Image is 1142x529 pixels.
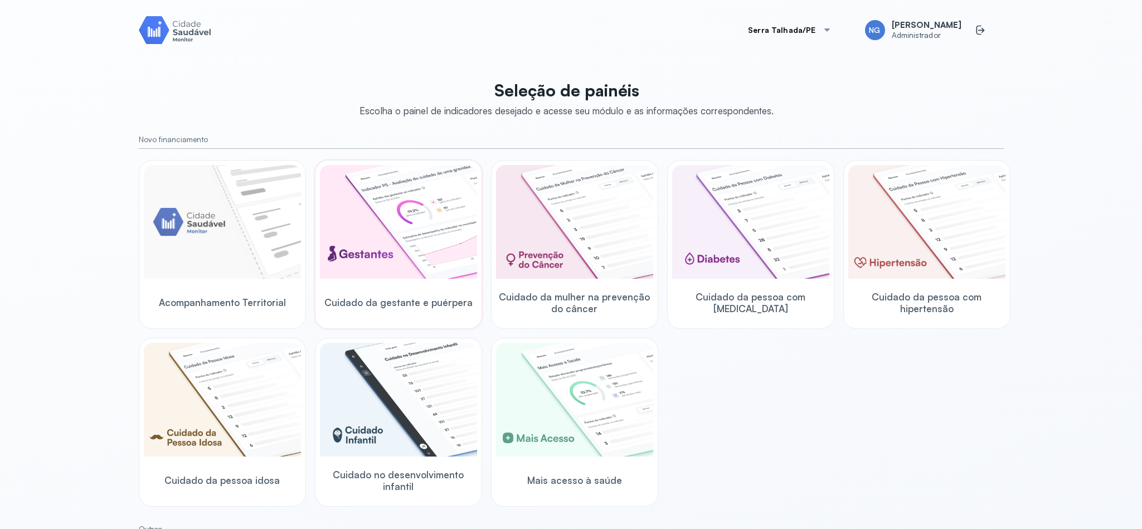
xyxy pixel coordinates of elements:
[527,474,622,486] span: Mais acesso à saúde
[139,14,211,46] img: Logotipo do produto Monitor
[320,469,477,493] span: Cuidado no desenvolvimento infantil
[320,343,477,457] img: child-development.png
[164,474,280,486] span: Cuidado da pessoa idosa
[324,297,473,308] span: Cuidado da gestante e puérpera
[320,165,477,279] img: pregnants.png
[672,165,829,279] img: diabetics.png
[144,165,301,279] img: placeholder-module-ilustration.png
[848,291,1005,315] span: Cuidado da pessoa com hipertensão
[672,291,829,315] span: Cuidado da pessoa com [MEDICAL_DATA]
[159,297,286,308] span: Acompanhamento Territorial
[848,165,1005,279] img: hypertension.png
[869,26,880,35] span: NG
[359,105,774,117] div: Escolha o painel de indicadores desejado e acesse seu módulo e as informações correspondentes.
[735,19,844,41] button: Serra Talhada/PE
[496,343,653,457] img: healthcare-greater-access.png
[496,291,653,315] span: Cuidado da mulher na prevenção do câncer
[496,165,653,279] img: woman-cancer-prevention-care.png
[359,80,774,100] p: Seleção de painéis
[144,343,301,457] img: elderly.png
[139,135,1004,144] small: Novo financiamento
[892,31,961,40] span: Administrador
[892,20,961,31] span: [PERSON_NAME]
